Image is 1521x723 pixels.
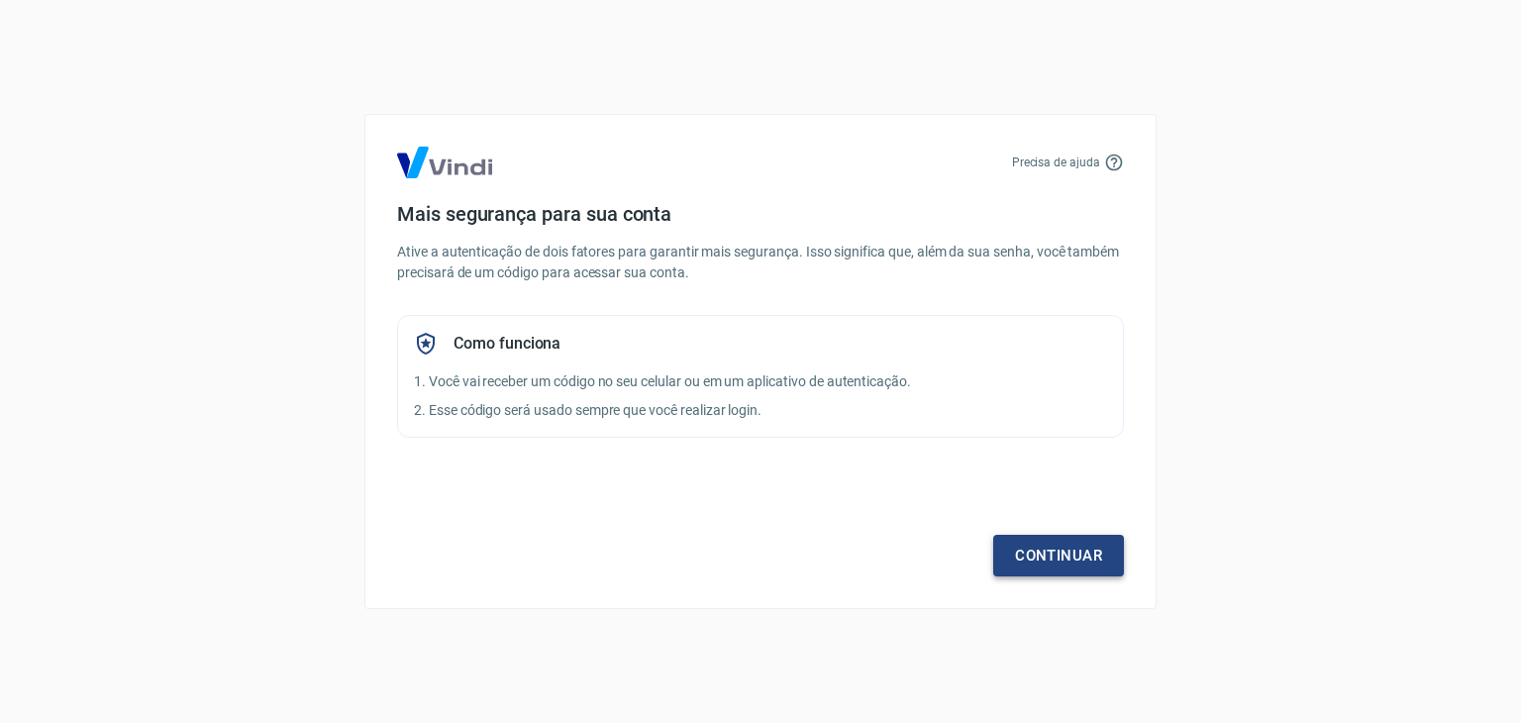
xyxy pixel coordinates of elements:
[993,535,1124,576] a: Continuar
[1012,154,1100,171] p: Precisa de ajuda
[397,147,492,178] img: Logo Vind
[454,334,560,354] h5: Como funciona
[414,371,1107,392] p: 1. Você vai receber um código no seu celular ou em um aplicativo de autenticação.
[397,242,1124,283] p: Ative a autenticação de dois fatores para garantir mais segurança. Isso significa que, além da su...
[414,400,1107,421] p: 2. Esse código será usado sempre que você realizar login.
[397,202,1124,226] h4: Mais segurança para sua conta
